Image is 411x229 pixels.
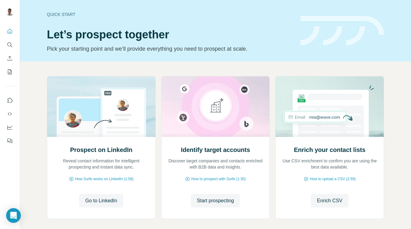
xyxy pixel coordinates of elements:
[47,29,293,41] h1: Let’s prospect together
[5,135,15,146] button: Feedback
[317,197,342,204] span: Enrich CSV
[5,95,15,106] button: Use Surfe on LinkedIn
[53,158,149,170] p: Reveal contact information for intelligent prospecting and instant data sync.
[47,45,293,53] p: Pick your starting point and we’ll provide everything you need to prospect at scale.
[191,176,246,182] span: How to prospect with Surfe (1:30)
[181,146,250,154] h2: Identify target accounts
[300,16,384,46] img: banner
[75,176,134,182] span: How Surfe works on LinkedIn (1:58)
[47,11,293,17] div: Quick start
[6,208,21,223] div: Open Intercom Messenger
[275,76,384,137] img: Enrich your contact lists
[5,53,15,64] button: Enrich CSV
[5,108,15,119] button: Use Surfe API
[5,26,15,37] button: Quick start
[47,76,156,137] img: Prospect on LinkedIn
[79,194,123,208] button: Go to LinkedIn
[294,146,365,154] h2: Enrich your contact lists
[5,6,15,16] img: Avatar
[161,76,270,137] img: Identify target accounts
[310,176,356,182] span: How to upload a CSV (2:59)
[5,122,15,133] button: Dashboard
[282,158,378,170] p: Use CSV enrichment to confirm you are using the best data available.
[311,194,348,208] button: Enrich CSV
[168,158,264,170] p: Discover target companies and contacts enriched with B2B data and insights.
[197,197,234,204] span: Start prospecting
[70,146,132,154] h2: Prospect on LinkedIn
[85,197,117,204] span: Go to LinkedIn
[5,39,15,50] button: Search
[191,194,240,208] button: Start prospecting
[5,66,15,77] button: My lists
